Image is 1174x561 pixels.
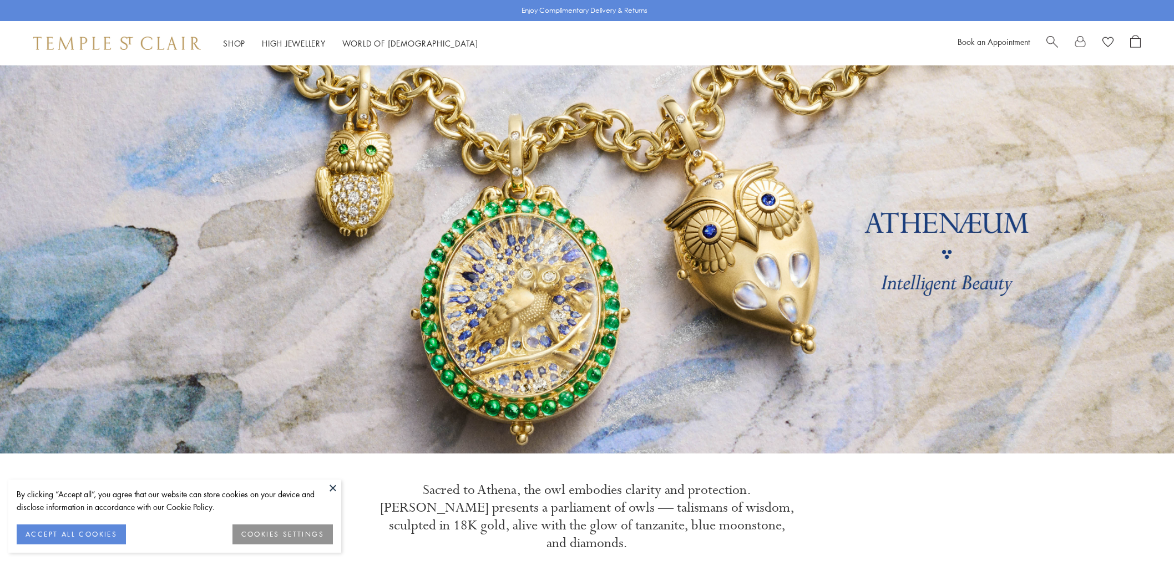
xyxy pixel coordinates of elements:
[522,5,647,16] p: Enjoy Complimentary Delivery & Returns
[379,481,795,552] p: Sacred to Athena, the owl embodies clarity and protection. [PERSON_NAME] presents a parliament of...
[223,38,245,49] a: ShopShop
[262,38,326,49] a: High JewelleryHigh Jewellery
[17,488,333,513] div: By clicking “Accept all”, you agree that our website can store cookies on your device and disclos...
[33,37,201,50] img: Temple St. Clair
[342,38,478,49] a: World of [DEMOGRAPHIC_DATA]World of [DEMOGRAPHIC_DATA]
[17,524,126,544] button: ACCEPT ALL COOKIES
[1102,35,1114,52] a: View Wishlist
[1046,35,1058,52] a: Search
[223,37,478,50] nav: Main navigation
[958,36,1030,47] a: Book an Appointment
[232,524,333,544] button: COOKIES SETTINGS
[1130,35,1141,52] a: Open Shopping Bag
